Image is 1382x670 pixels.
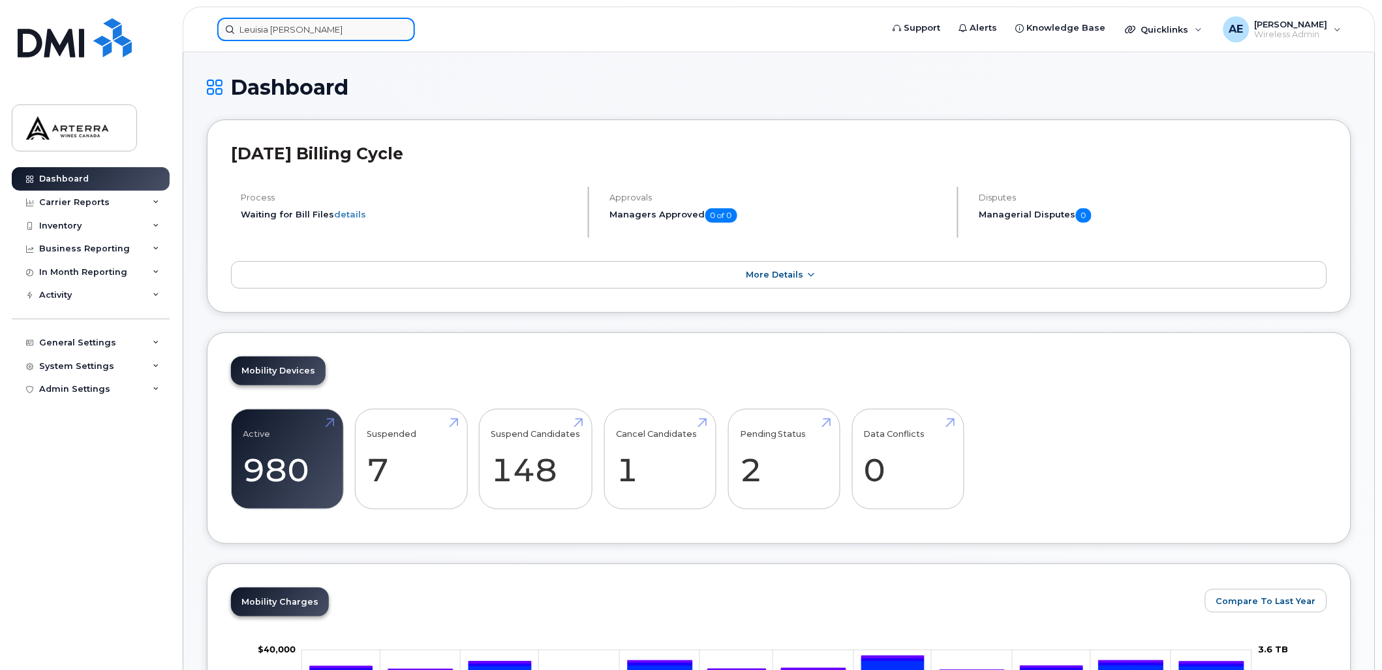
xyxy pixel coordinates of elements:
h4: Process [241,193,577,202]
a: Cancel Candidates 1 [616,416,704,502]
a: details [334,209,366,219]
tspan: 3.6 TB [1259,644,1289,654]
span: 0 of 0 [705,208,737,223]
a: Active 980 [243,416,331,502]
h5: Managerial Disputes [979,208,1327,223]
h5: Managers Approved [610,208,946,223]
li: Waiting for Bill Files [241,208,577,221]
a: Suspend Candidates 148 [491,416,581,502]
span: 0 [1076,208,1092,223]
a: Mobility Devices [231,357,326,385]
span: Compare To Last Year [1216,595,1316,607]
h4: Approvals [610,193,946,202]
a: Data Conflicts 0 [864,416,952,502]
a: Suspended 7 [367,416,455,502]
g: $0 [258,644,296,654]
tspan: $40,000 [258,644,296,654]
h4: Disputes [979,193,1327,202]
h1: Dashboard [207,76,1351,99]
a: Pending Status 2 [740,416,828,502]
a: Mobility Charges [231,588,329,616]
span: More Details [746,270,803,279]
button: Compare To Last Year [1205,589,1327,613]
h2: [DATE] Billing Cycle [231,144,1327,163]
